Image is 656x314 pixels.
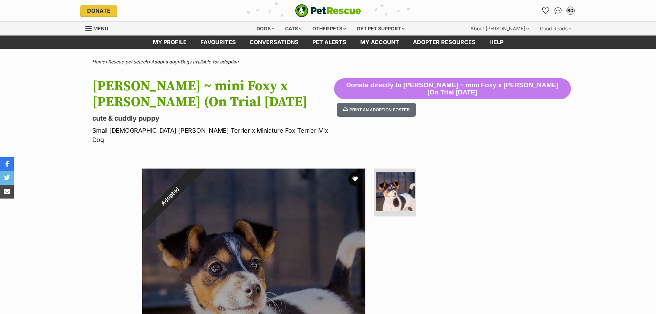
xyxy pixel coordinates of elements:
[352,22,409,36] div: Get pet support
[553,5,564,16] a: Conversations
[194,36,243,49] a: Favourites
[376,172,415,211] img: Photo of Andre ~ Mini Foxy X Jack Russell (On Trial 13/8/17
[92,126,334,144] p: Small [DEMOGRAPHIC_DATA] [PERSON_NAME] Terrier x Miniature Fox Terrier Mix Dog
[280,22,306,36] div: Cats
[348,172,362,186] button: favourite
[308,22,351,36] div: Other pets
[151,59,177,64] a: Adopt a dog
[126,153,214,240] div: Adopted
[567,7,574,14] div: RD
[535,22,576,36] div: Good Reads
[93,26,108,31] span: Menu
[295,4,361,17] img: logo-e224e6f780fb5917bec1dbf3a21bbac754714ae5b6737aabdf751b685950b380.svg
[92,113,334,123] p: cute & cuddly puppy
[554,7,562,14] img: chat-41dd97257d64d25036548639549fe6c8038ab92f7586957e7f3b1b290dea8141.svg
[243,36,305,49] a: conversations
[540,5,551,16] a: Favourites
[295,4,361,17] a: PetRescue
[466,22,534,36] div: About [PERSON_NAME]
[305,36,353,49] a: Pet alerts
[146,36,194,49] a: My profile
[108,59,148,64] a: Rescue pet search
[80,5,117,17] a: Donate
[92,59,105,64] a: Home
[85,22,113,34] a: Menu
[180,59,239,64] a: Dogs available for adoption
[406,36,482,49] a: Adopter resources
[92,78,334,110] h1: [PERSON_NAME] ~ mini Foxy x [PERSON_NAME] (On Trial [DATE]
[540,5,576,16] ul: Account quick links
[334,78,571,100] button: Donate directly to [PERSON_NAME] ~ mini Foxy x [PERSON_NAME] (On Trial [DATE]
[353,36,406,49] a: My account
[482,36,510,49] a: Help
[75,59,581,64] div: > > >
[565,5,576,16] button: My account
[252,22,279,36] div: Dogs
[337,103,416,117] button: Print an adoption poster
